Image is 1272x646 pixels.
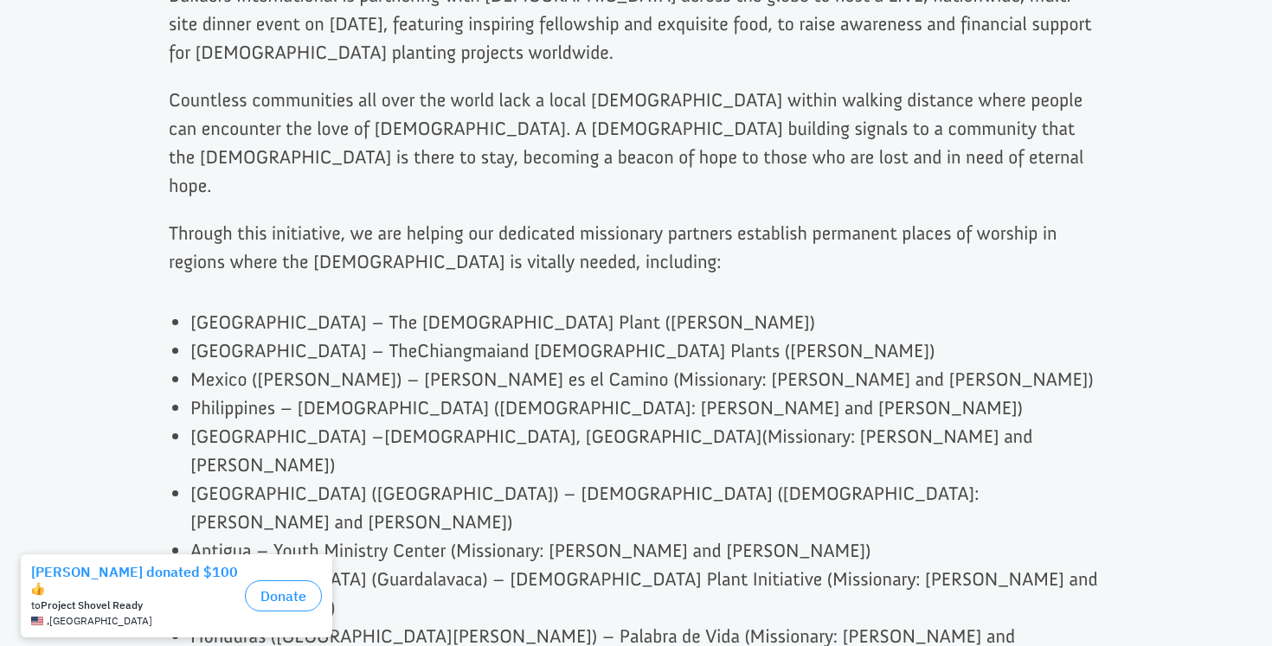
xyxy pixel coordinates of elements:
li: [GEOGRAPHIC_DATA] ([GEOGRAPHIC_DATA]) – [DEMOGRAPHIC_DATA] ([DEMOGRAPHIC_DATA]: [PERSON_NAME] and... [190,479,1103,536]
li: [GEOGRAPHIC_DATA] (Guardalavaca) – [DEMOGRAPHIC_DATA] Plant Initiative (Missionary: [PERSON_NAME]... [190,565,1103,622]
span: Chiangmai [417,339,500,362]
div: [PERSON_NAME] donated $100 [31,17,238,52]
div: to [31,54,238,66]
span: [DEMOGRAPHIC_DATA], [GEOGRAPHIC_DATA] [384,425,762,448]
span: , [GEOGRAPHIC_DATA] [47,69,152,81]
li: Antigua – Youth Ministry Center (Missionary: [PERSON_NAME] and [PERSON_NAME]) [190,536,1103,565]
li: Philippines – [DEMOGRAPHIC_DATA] ([DEMOGRAPHIC_DATA]: [PERSON_NAME] and [PERSON_NAME]) [190,393,1103,422]
p: Through this initiative, we are helping our dedicated missionary partners establish permanent pla... [169,219,1103,295]
img: US.png [31,69,43,81]
li: Mexico ([PERSON_NAME]) – [PERSON_NAME] es el Camino (Missionary: [PERSON_NAME] and [PERSON_NAME]) [190,365,1103,393]
li: [GEOGRAPHIC_DATA] – (Missionary: [PERSON_NAME] and [PERSON_NAME]) [190,422,1103,479]
strong: Project Shovel Ready [41,53,143,66]
li: [GEOGRAPHIC_DATA] – The [DEMOGRAPHIC_DATA] Plant ([PERSON_NAME]) [190,308,1103,336]
p: Countless communities all over the world lack a local [DEMOGRAPHIC_DATA] within walking distance ... [169,86,1103,219]
img: emoji thumbsUp [31,36,45,50]
button: Donate [245,35,322,66]
li: [GEOGRAPHIC_DATA] – The and [DEMOGRAPHIC_DATA] Plants ([PERSON_NAME]) [190,336,1103,365]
